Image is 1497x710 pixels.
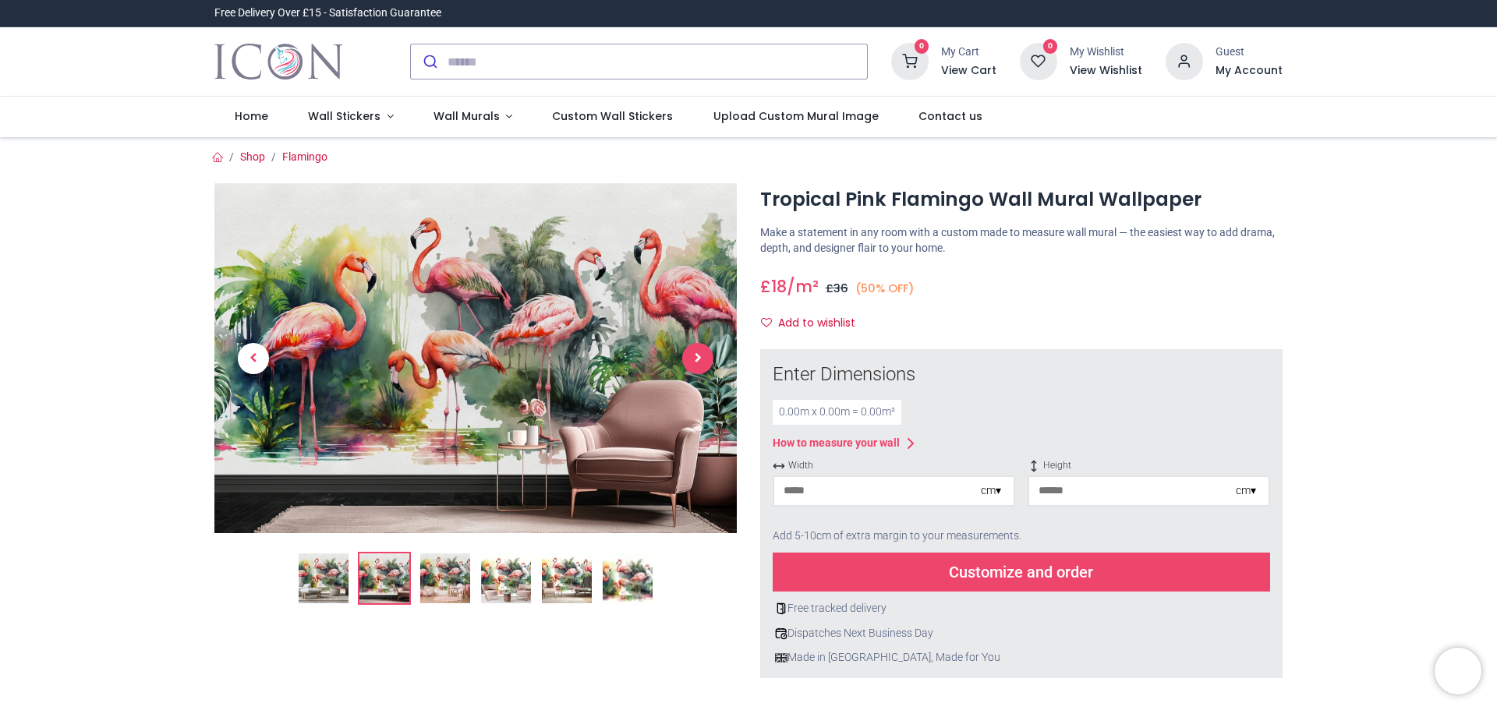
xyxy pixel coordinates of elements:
img: WS-74093-05 [542,553,592,603]
iframe: Customer reviews powered by Trustpilot [955,5,1283,21]
span: £ [760,275,787,298]
span: £ [826,281,848,296]
span: Custom Wall Stickers [552,108,673,124]
span: Wall Stickers [308,108,380,124]
a: 0 [1020,55,1057,67]
a: Flamingo [282,150,327,163]
span: Contact us [918,108,982,124]
small: (50% OFF) [855,281,915,297]
div: Free Delivery Over £15 - Satisfaction Guarantee [214,5,441,21]
span: Width [773,459,1015,472]
sup: 0 [915,39,929,54]
span: 36 [833,281,848,296]
button: Submit [411,44,448,79]
div: cm ▾ [981,483,1001,499]
p: Make a statement in any room with a custom made to measure wall mural — the easiest way to add dr... [760,225,1283,256]
img: WS-74093-06 [603,553,653,603]
div: Free tracked delivery [773,601,1270,616]
i: Add to wishlist [761,317,772,328]
h1: Tropical Pink Flamingo Wall Mural Wallpaper [760,186,1283,213]
span: Height [1028,459,1270,472]
div: My Wishlist [1070,44,1142,60]
img: WS-74093-04 [481,553,531,603]
a: 0 [891,55,929,67]
sup: 0 [1043,39,1058,54]
div: Dispatches Next Business Day [773,626,1270,641]
span: Next [682,343,713,374]
span: /m² [787,275,819,298]
div: 0.00 m x 0.00 m = 0.00 m² [773,400,901,425]
a: Wall Stickers [288,97,413,137]
img: WS-74093-03 [420,553,470,603]
div: My Cart [941,44,996,60]
div: Guest [1216,44,1283,60]
span: 18 [771,275,787,298]
a: Shop [240,150,265,163]
span: Home [235,108,268,124]
div: Add 5-10cm of extra margin to your measurements. [773,519,1270,553]
a: Wall Murals [413,97,533,137]
div: Enter Dimensions [773,362,1270,388]
div: cm ▾ [1236,483,1256,499]
a: My Account [1216,63,1283,79]
div: Made in [GEOGRAPHIC_DATA], Made for You [773,650,1270,666]
span: Wall Murals [434,108,500,124]
div: Customize and order [773,553,1270,592]
img: Tropical Pink Flamingo Wall Mural Wallpaper [299,553,349,603]
a: Next [659,235,737,480]
a: View Cart [941,63,996,79]
span: Previous [238,343,269,374]
span: Upload Custom Mural Image [713,108,879,124]
img: uk [775,652,787,664]
iframe: Brevo live chat [1435,648,1481,694]
a: View Wishlist [1070,63,1142,79]
img: WS-74093-02 [214,183,737,533]
img: WS-74093-02 [359,553,409,603]
img: Icon Wall Stickers [214,40,343,83]
a: Previous [214,235,292,480]
a: Logo of Icon Wall Stickers [214,40,343,83]
div: How to measure your wall [773,436,900,451]
button: Add to wishlistAdd to wishlist [760,310,869,337]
